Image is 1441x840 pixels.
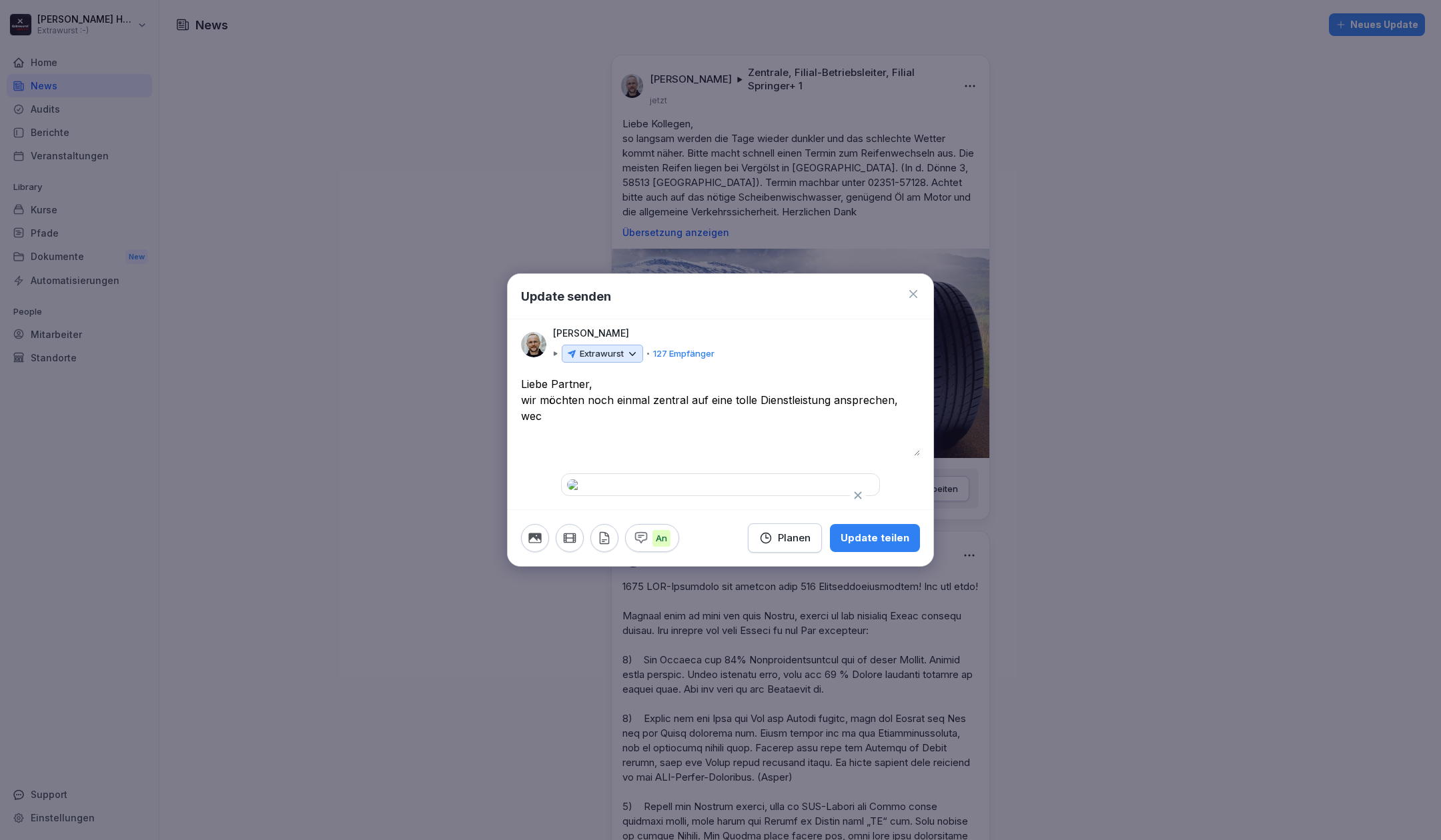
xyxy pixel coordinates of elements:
img: b7c36177-2bad-4cfa-9d2e-de4d280af5e4 [567,479,874,490]
button: An [625,524,679,552]
div: Planen [759,531,811,545]
p: Extrawurst [580,347,624,361]
button: Update teilen [830,524,920,552]
p: [PERSON_NAME] [553,326,629,341]
img: k5nlqdpwapsdgj89rsfbt2s8.png [521,332,546,357]
button: Planen [748,523,822,553]
h1: Update senden [521,287,611,305]
p: An [652,530,670,547]
div: Update teilen [841,531,909,545]
p: 127 Empfänger [653,347,714,361]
